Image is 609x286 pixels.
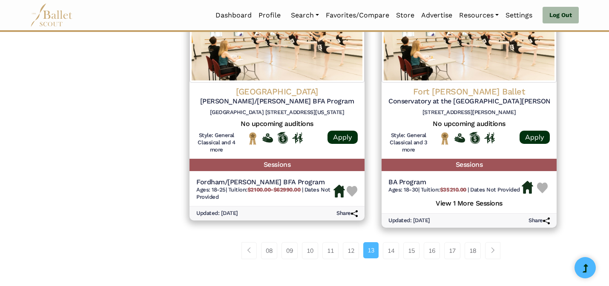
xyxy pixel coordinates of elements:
[388,186,418,193] span: Ages: 18-30
[282,242,298,259] a: 09
[196,186,226,193] span: Ages: 18-25
[302,242,318,259] a: 10
[196,186,333,201] h6: | |
[247,132,258,145] img: National
[543,7,579,24] a: Log Out
[277,132,288,144] img: Offers Scholarship
[388,186,520,194] h6: | |
[287,6,322,24] a: Search
[196,120,358,129] h5: No upcoming auditions
[502,6,536,24] a: Settings
[196,109,358,116] h6: [GEOGRAPHIC_DATA] [STREET_ADDRESS][US_STATE]
[421,186,468,193] span: Tuition:
[333,185,345,197] img: Housing Available
[388,217,430,224] h6: Updated: [DATE]
[388,197,550,208] h5: View 1 More Sessions
[520,131,550,144] a: Apply
[262,133,273,143] img: Offers Financial Aid
[228,186,302,193] span: Tuition:
[388,132,429,154] h6: Style: General Classical and 3 more
[255,6,284,24] a: Profile
[382,159,557,171] h5: Sessions
[241,242,505,259] nav: Page navigation example
[444,242,460,259] a: 17
[196,132,237,154] h6: Style: General Classical and 4 more
[292,132,303,143] img: In Person
[327,131,358,144] a: Apply
[456,6,502,24] a: Resources
[212,6,255,24] a: Dashboard
[388,178,520,187] h5: BA Program
[529,217,550,224] h6: Share
[322,6,393,24] a: Favorites/Compare
[440,186,466,193] b: $35210.00
[440,132,450,145] img: National
[469,132,480,144] img: Offers Scholarship
[470,186,520,193] span: Dates Not Provided
[196,178,333,187] h5: Fordham/[PERSON_NAME] BFA Program
[484,132,495,143] img: In Person
[322,242,339,259] a: 11
[196,97,358,106] h5: [PERSON_NAME]/[PERSON_NAME] BFA Program
[522,181,533,194] img: Housing Available
[388,86,550,97] h4: Fort [PERSON_NAME] Ballet
[261,242,277,259] a: 08
[347,186,357,197] img: Heart
[537,183,548,193] img: Heart
[403,242,419,259] a: 15
[196,86,358,97] h4: [GEOGRAPHIC_DATA]
[424,242,440,259] a: 16
[388,109,550,116] h6: [STREET_ADDRESS][PERSON_NAME]
[343,242,359,259] a: 12
[336,210,358,217] h6: Share
[388,120,550,129] h5: No upcoming auditions
[465,242,481,259] a: 18
[388,97,550,106] h5: Conservatory at the [GEOGRAPHIC_DATA][PERSON_NAME]
[393,6,418,24] a: Store
[196,210,238,217] h6: Updated: [DATE]
[190,159,365,171] h5: Sessions
[454,133,465,143] img: Offers Financial Aid
[418,6,456,24] a: Advertise
[363,242,379,258] a: 13
[247,186,300,193] b: $2100.00-$62990.00
[383,242,399,259] a: 14
[196,186,330,200] span: Dates Not Provided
